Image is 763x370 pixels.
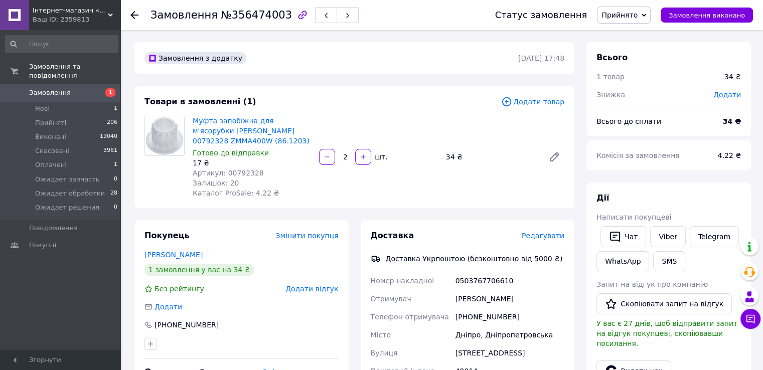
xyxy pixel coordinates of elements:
span: Інтернет-магазин «Dragon Parts» [33,6,108,15]
span: Ожидает запчасть [35,175,99,184]
div: Повернутися назад [130,10,138,20]
span: Готово до відправки [193,149,269,157]
a: Муфта запобіжна для м'ясорубки [PERSON_NAME] 00792328 ZMMA400W (86.1203) [193,117,310,145]
input: Пошук [5,35,118,53]
a: WhatsApp [596,251,649,271]
span: Прийнято [601,11,638,19]
span: 1 [114,104,117,113]
span: Змінити покупця [276,232,339,240]
b: 34 ₴ [723,117,741,125]
span: Ожидает решения [35,203,99,212]
span: Додати відгук [285,285,338,293]
span: Замовлення та повідомлення [29,62,120,80]
span: Виконані [35,132,66,141]
a: [PERSON_NAME] [144,251,203,259]
span: Знижка [596,91,625,99]
span: 0 [114,175,117,184]
div: Ваш ID: 2359813 [33,15,120,24]
span: Залишок: 20 [193,179,239,187]
span: 19040 [100,132,117,141]
div: [PHONE_NUMBER] [154,320,220,330]
span: Отримувач [371,295,411,303]
span: Прийняті [35,118,66,127]
span: Нові [35,104,50,113]
span: Оплачені [35,160,67,169]
div: 34 ₴ [724,72,741,82]
span: 28 [110,189,117,198]
span: Без рейтингу [155,285,204,293]
span: 4.22 ₴ [718,151,741,159]
span: Всього [596,53,628,62]
div: 1 замовлення у вас на 34 ₴ [144,264,254,276]
span: Вулиця [371,349,398,357]
a: Telegram [690,226,739,247]
span: Артикул: 00792328 [193,169,264,177]
div: Замовлення з додатку [144,52,246,64]
div: 17 ₴ [193,158,311,168]
span: №356474003 [221,9,292,21]
span: Товари в замовленні (1) [144,97,256,106]
span: Запит на відгук про компанію [596,280,708,288]
span: Комісія за замовлення [596,151,680,159]
span: Редагувати [522,232,564,240]
span: Додати [155,303,182,311]
div: 0503767706610 [453,272,566,290]
span: Написати покупцеві [596,213,671,221]
a: Viber [650,226,685,247]
span: Ожидает обработки [35,189,105,198]
button: Замовлення виконано [661,8,753,23]
time: [DATE] 17:48 [518,54,564,62]
span: Додати товар [501,96,564,107]
span: 3961 [103,146,117,155]
button: Чат [600,226,646,247]
span: Номер накладної [371,277,434,285]
span: У вас є 27 днів, щоб відправити запит на відгук покупцеві, скопіювавши посилання. [596,319,737,347]
div: шт. [372,152,388,162]
span: 206 [107,118,117,127]
span: Замовлення [29,88,71,97]
span: 1 [114,160,117,169]
span: Каталог ProSale: 4.22 ₴ [193,189,279,197]
div: [STREET_ADDRESS] [453,344,566,362]
span: Місто [371,331,391,339]
div: Доставка Укрпоштою (безкоштовно від 5000 ₴) [383,254,565,264]
a: Редагувати [544,147,564,167]
div: [PERSON_NAME] [453,290,566,308]
div: [PHONE_NUMBER] [453,308,566,326]
span: Доставка [371,231,414,240]
img: Муфта запобіжна для м'ясорубки Zelmer 00792328 ZMMA400W (86.1203) [145,116,184,155]
span: 1 [105,88,115,97]
span: Замовлення виконано [669,12,745,19]
span: Телефон отримувача [371,313,449,321]
span: 1 товар [596,73,625,81]
span: Додати [713,91,741,99]
span: Замовлення [150,9,218,21]
span: Повідомлення [29,224,78,233]
div: 34 ₴ [442,150,540,164]
span: Всього до сплати [596,117,661,125]
div: Статус замовлення [495,10,587,20]
span: 0 [114,203,117,212]
span: Дії [596,193,609,203]
span: Скасовані [35,146,69,155]
span: Покупець [144,231,190,240]
button: Чат з покупцем [740,309,760,329]
div: Дніпро, Дніпропетровська [453,326,566,344]
span: Покупці [29,241,56,250]
button: Скопіювати запит на відгук [596,293,732,314]
button: SMS [653,251,685,271]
